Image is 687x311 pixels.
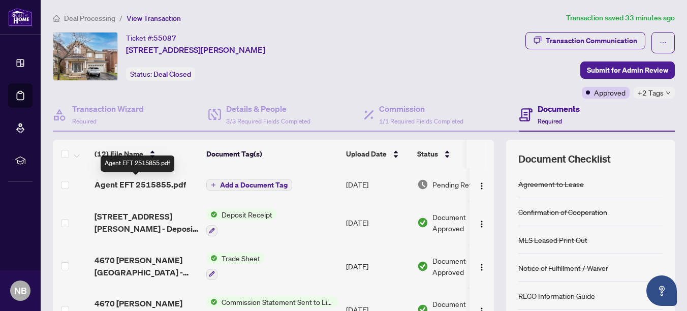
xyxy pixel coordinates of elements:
h4: Commission [379,103,463,115]
span: Deal Processing [64,14,115,23]
span: Pending Review [432,179,483,190]
button: Logo [474,258,490,274]
span: Submit for Admin Review [587,62,668,78]
img: Logo [478,182,486,190]
span: 4670 [PERSON_NAME][GEOGRAPHIC_DATA] - signedTS.pdf [95,254,198,278]
img: Logo [478,220,486,228]
div: Agent EFT 2515855.pdf [101,155,174,172]
button: Logo [474,176,490,193]
span: home [53,15,60,22]
th: (12) File Name [90,140,202,168]
span: Approved [594,87,626,98]
button: Logo [474,214,490,231]
span: Deal Closed [153,70,191,79]
h4: Details & People [226,103,310,115]
img: IMG-W12398909_1.jpg [53,33,117,80]
div: RECO Information Guide [518,290,595,301]
img: Logo [478,263,486,271]
div: Notice of Fulfillment / Waiver [518,262,608,273]
div: Status: [126,67,195,81]
button: Status IconDeposit Receipt [206,209,276,236]
h4: Transaction Wizard [72,103,144,115]
span: (12) File Name [95,148,143,160]
span: 55087 [153,34,176,43]
span: 1/1 Required Fields Completed [379,117,463,125]
button: Add a Document Tag [206,179,292,191]
li: / [119,12,122,24]
span: Required [538,117,562,125]
span: Required [72,117,97,125]
button: Status IconTrade Sheet [206,253,264,280]
button: Add a Document Tag [206,178,292,192]
img: Status Icon [206,296,217,307]
span: Document Checklist [518,152,611,166]
td: [DATE] [342,244,413,288]
h4: Documents [538,103,580,115]
span: Add a Document Tag [220,181,288,189]
span: Document Approved [432,255,495,277]
div: MLS Leased Print Out [518,234,587,245]
span: Document Approved [432,211,495,234]
span: Agent EFT 2515855.pdf [95,178,186,191]
span: Trade Sheet [217,253,264,264]
div: Agreement to Lease [518,178,584,190]
span: NB [14,284,27,298]
button: Submit for Admin Review [580,61,675,79]
img: Status Icon [206,253,217,264]
span: plus [211,182,216,188]
th: Document Tag(s) [202,140,342,168]
span: Upload Date [346,148,387,160]
td: [DATE] [342,168,413,201]
span: +2 Tags [638,87,664,99]
td: [DATE] [342,201,413,244]
th: Status [413,140,499,168]
img: Document Status [417,261,428,272]
img: Document Status [417,217,428,228]
th: Upload Date [342,140,413,168]
span: View Transaction [127,14,181,23]
span: Commission Statement Sent to Listing Brokerage [217,296,338,307]
div: Confirmation of Cooperation [518,206,607,217]
button: Transaction Communication [525,32,645,49]
span: down [666,90,671,96]
img: logo [8,8,33,26]
img: Status Icon [206,209,217,220]
span: Status [417,148,438,160]
div: Transaction Communication [546,33,637,49]
span: [STREET_ADDRESS][PERSON_NAME] [126,44,265,56]
span: Deposit Receipt [217,209,276,220]
span: [STREET_ADDRESS][PERSON_NAME] - Deposit Receipt.pdf [95,210,198,235]
article: Transaction saved 33 minutes ago [566,12,675,24]
div: Ticket #: [126,32,176,44]
img: Document Status [417,179,428,190]
span: ellipsis [660,39,667,46]
button: Open asap [646,275,677,306]
span: 3/3 Required Fields Completed [226,117,310,125]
